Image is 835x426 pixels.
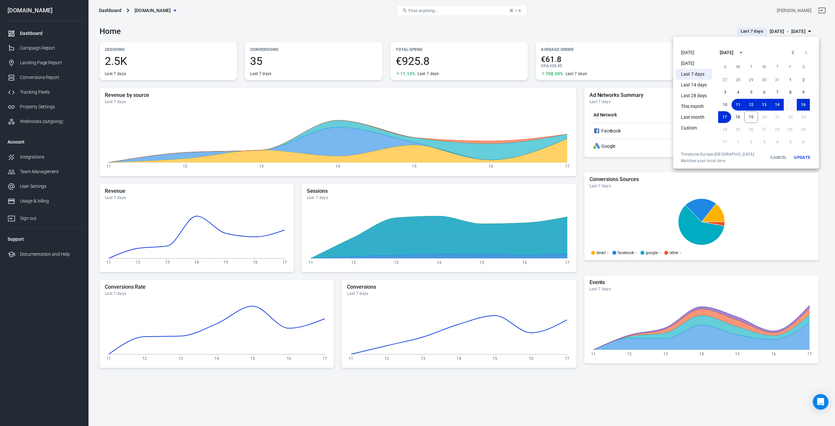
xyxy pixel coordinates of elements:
[720,49,733,56] div: [DATE]
[732,86,745,98] button: 4
[676,80,712,90] li: Last 14 days
[771,74,784,86] button: 31
[784,74,797,86] button: 1
[718,86,732,98] button: 3
[745,74,758,86] button: 29
[718,74,732,86] button: 27
[745,86,758,98] button: 5
[784,99,797,111] button: 15
[771,60,783,73] span: Thursday
[719,60,731,73] span: Sunday
[718,99,732,111] button: 10
[744,111,758,123] button: 19
[676,101,712,112] li: This month
[784,60,796,73] span: Friday
[676,58,712,69] li: [DATE]
[813,394,828,410] div: Open Intercom Messenger
[732,60,744,73] span: Monday
[768,152,789,163] button: Cancel
[771,86,784,98] button: 7
[676,112,712,123] li: Last month
[758,99,771,111] button: 13
[797,86,810,98] button: 9
[676,123,712,133] li: Custom
[786,46,799,59] button: Previous month
[676,90,712,101] li: Last 28 days
[784,86,797,98] button: 8
[732,99,745,111] button: 11
[797,99,810,111] button: 16
[792,152,812,163] button: Update
[718,111,731,123] button: 17
[771,99,784,111] button: 14
[676,47,712,58] li: [DATE]
[745,99,758,111] button: 12
[758,74,771,86] button: 30
[735,47,747,58] button: calendar view is open, switch to year view
[676,69,712,80] li: Last 7 days
[731,111,744,123] button: 18
[681,158,754,163] span: Matches your local time
[745,60,757,73] span: Tuesday
[758,60,770,73] span: Wednesday
[797,74,810,86] button: 2
[681,152,754,157] div: Timezone: Europe/[GEOGRAPHIC_DATA]
[797,60,809,73] span: Saturday
[732,74,745,86] button: 28
[758,86,771,98] button: 6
